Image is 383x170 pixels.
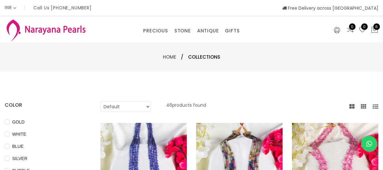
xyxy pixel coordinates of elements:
[225,26,240,36] a: GIFTS
[347,26,354,34] a: 0
[33,6,92,10] p: Call Us [PHONE_NUMBER]
[163,54,176,60] a: Home
[197,26,219,36] a: ANTIQUE
[5,101,82,109] h4: COLOR
[373,23,380,30] span: 6
[166,101,206,112] p: 46 products found
[349,23,356,30] span: 0
[359,26,366,34] a: 0
[143,26,168,36] a: PRECIOUS
[10,131,29,138] span: WHITE
[371,26,378,34] button: 6
[174,26,191,36] a: STONE
[282,5,378,11] span: Free Delivery across [GEOGRAPHIC_DATA]
[188,53,220,61] span: Collections
[10,155,30,162] span: SILVER
[181,53,183,61] span: /
[10,143,26,150] span: BLUE
[10,119,27,125] span: GOLD
[361,23,368,30] span: 0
